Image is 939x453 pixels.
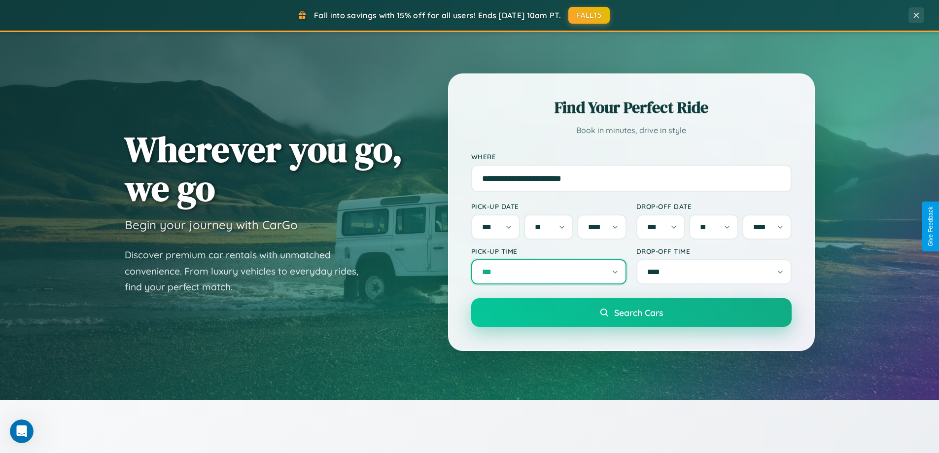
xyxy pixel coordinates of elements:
button: Search Cars [471,298,792,327]
h1: Wherever you go, we go [125,130,403,208]
label: Drop-off Date [636,202,792,210]
label: Where [471,152,792,161]
h3: Begin your journey with CarGo [125,217,298,232]
p: Discover premium car rentals with unmatched convenience. From luxury vehicles to everyday rides, ... [125,247,371,295]
label: Drop-off Time [636,247,792,255]
button: FALL15 [568,7,610,24]
label: Pick-up Date [471,202,626,210]
iframe: Intercom live chat [10,419,34,443]
span: Search Cars [614,307,663,318]
label: Pick-up Time [471,247,626,255]
p: Book in minutes, drive in style [471,123,792,138]
span: Fall into savings with 15% off for all users! Ends [DATE] 10am PT. [314,10,561,20]
h2: Find Your Perfect Ride [471,97,792,118]
div: Give Feedback [927,207,934,246]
